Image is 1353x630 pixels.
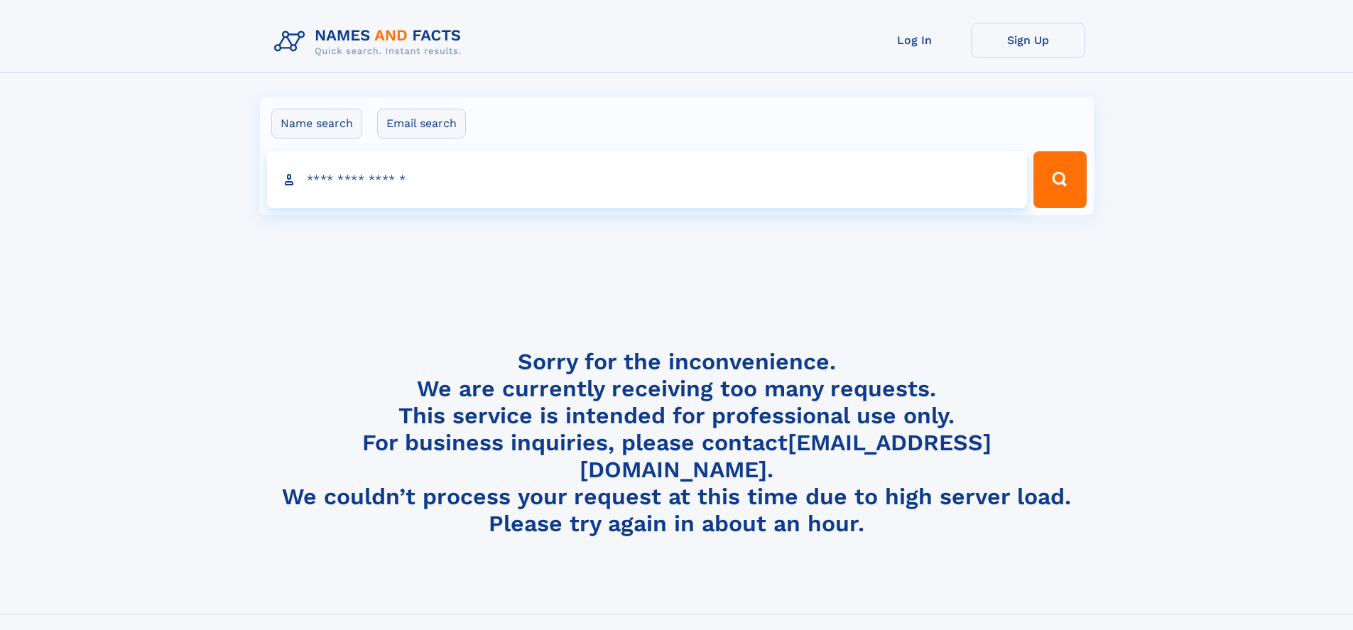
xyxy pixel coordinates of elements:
[580,429,991,483] a: [EMAIL_ADDRESS][DOMAIN_NAME]
[972,23,1085,58] a: Sign Up
[268,348,1085,538] h4: Sorry for the inconvenience. We are currently receiving too many requests. This service is intend...
[858,23,972,58] a: Log In
[268,23,473,61] img: Logo Names and Facts
[267,151,1028,208] input: search input
[271,109,362,139] label: Name search
[377,109,466,139] label: Email search
[1033,151,1086,208] button: Search Button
